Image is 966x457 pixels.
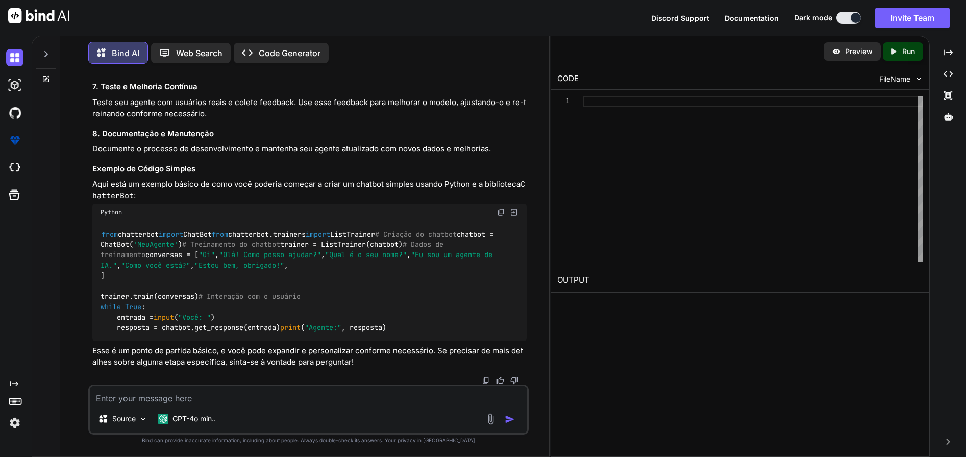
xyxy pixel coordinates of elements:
img: attachment [485,413,497,425]
button: Documentation [725,13,779,23]
span: # Criação do chatbot [375,230,457,239]
p: Source [112,414,136,424]
span: 'MeuAgente' [133,240,178,249]
img: darkAi-studio [6,77,23,94]
span: "Olá! Como posso ajudar?" [219,250,321,260]
p: Web Search [176,47,222,59]
p: Teste seu agente com usuários reais e colete feedback. Use esse feedback para melhorar o modelo, ... [92,97,527,120]
img: darkChat [6,49,23,66]
p: GPT-4o min.. [172,414,216,424]
p: Esse é um ponto de partida básico, e você pode expandir e personalizar conforme necessário. Se pr... [92,345,527,368]
img: icon [505,414,515,424]
span: from [212,230,228,239]
span: from [102,230,118,239]
img: dislike [510,376,518,385]
span: "Estou bem, obrigado!" [194,261,284,270]
span: # Dados de treinamento [101,240,448,259]
div: 1 [557,96,570,107]
p: Run [902,46,915,57]
img: cloudideIcon [6,159,23,176]
span: FileName [879,74,910,84]
h3: Exemplo de Código Simples [92,163,527,175]
span: # Treinamento do chatbot [182,240,280,249]
span: "Como você está?" [121,261,190,270]
img: copy [497,208,505,216]
h2: OUTPUT [551,268,929,292]
img: Open in Browser [509,208,518,217]
span: print [280,323,301,333]
img: premium [6,132,23,149]
code: ChatterBot [92,179,525,201]
img: settings [6,414,23,431]
p: Bind AI [112,47,139,59]
h3: 7. Teste e Melhoria Contínua [92,81,527,93]
span: input [154,313,174,322]
img: chevron down [914,74,923,83]
span: "Você: " [178,313,211,322]
span: import [306,230,330,239]
span: "Agente:" [305,323,341,333]
button: Discord Support [651,13,709,23]
span: Discord Support [651,14,709,22]
img: Pick Models [139,415,147,423]
img: like [496,376,504,385]
h3: 8. Documentação e Manutenção [92,128,527,140]
img: Bind AI [8,8,69,23]
div: CODE [557,73,579,85]
span: # Interação com o usuário [199,292,301,301]
p: Bind can provide inaccurate information, including about people. Always double-check its answers.... [88,437,529,444]
code: chatterbot ChatBot chatterbot.trainers ListTrainer chatbot = ChatBot( ) trainer = ListTrainer(cha... [101,229,497,333]
span: "Qual é o seu nome?" [325,250,407,260]
img: copy [482,376,490,385]
button: Invite Team [875,8,950,28]
span: Documentation [725,14,779,22]
p: Preview [845,46,873,57]
img: GPT-4o mini [158,414,168,424]
span: "Oi" [199,250,215,260]
span: True [125,302,141,312]
p: Aqui está um exemplo básico de como você poderia começar a criar um chatbot simples usando Python... [92,179,527,201]
span: Python [101,208,122,216]
span: import [159,230,183,239]
img: githubDark [6,104,23,121]
img: preview [832,47,841,56]
p: Documente o processo de desenvolvimento e mantenha seu agente atualizado com novos dados e melhor... [92,143,527,155]
p: Code Generator [259,47,320,59]
span: Dark mode [794,13,832,23]
span: while [101,302,121,312]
